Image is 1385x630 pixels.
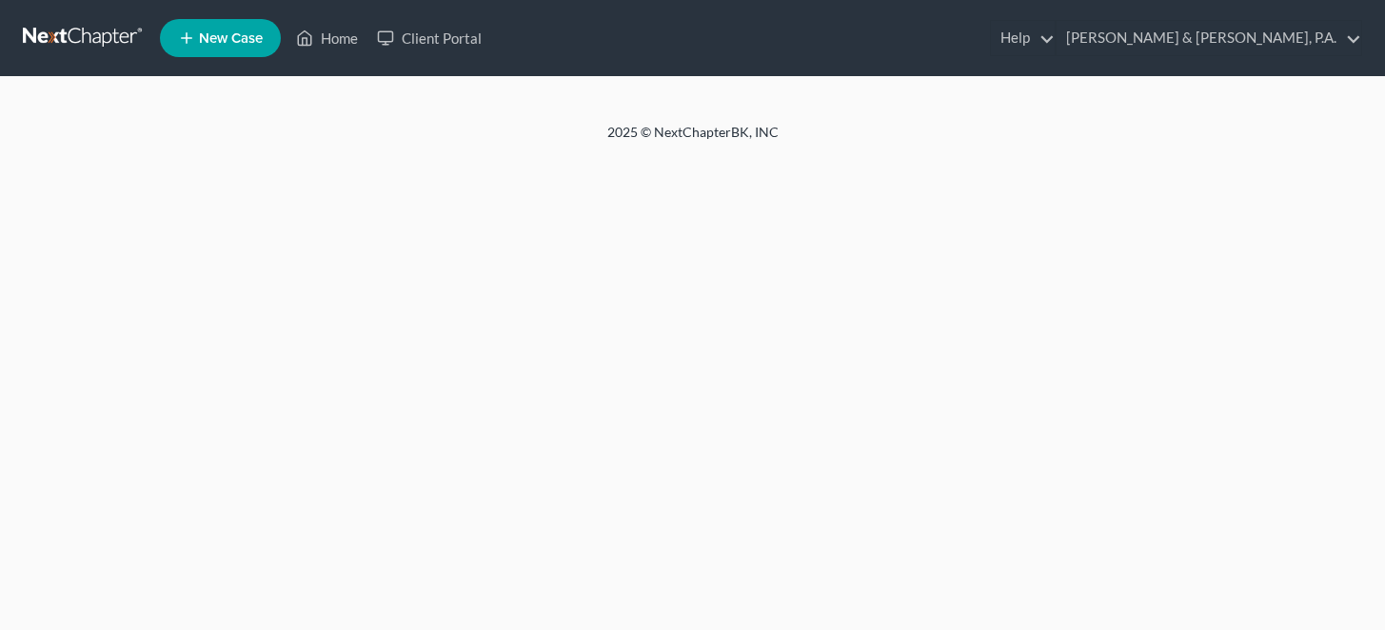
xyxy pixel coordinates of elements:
[367,21,491,55] a: Client Portal
[1057,21,1361,55] a: [PERSON_NAME] & [PERSON_NAME], P.A.
[150,123,1236,157] div: 2025 © NextChapterBK, INC
[991,21,1055,55] a: Help
[160,19,281,57] new-legal-case-button: New Case
[287,21,367,55] a: Home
